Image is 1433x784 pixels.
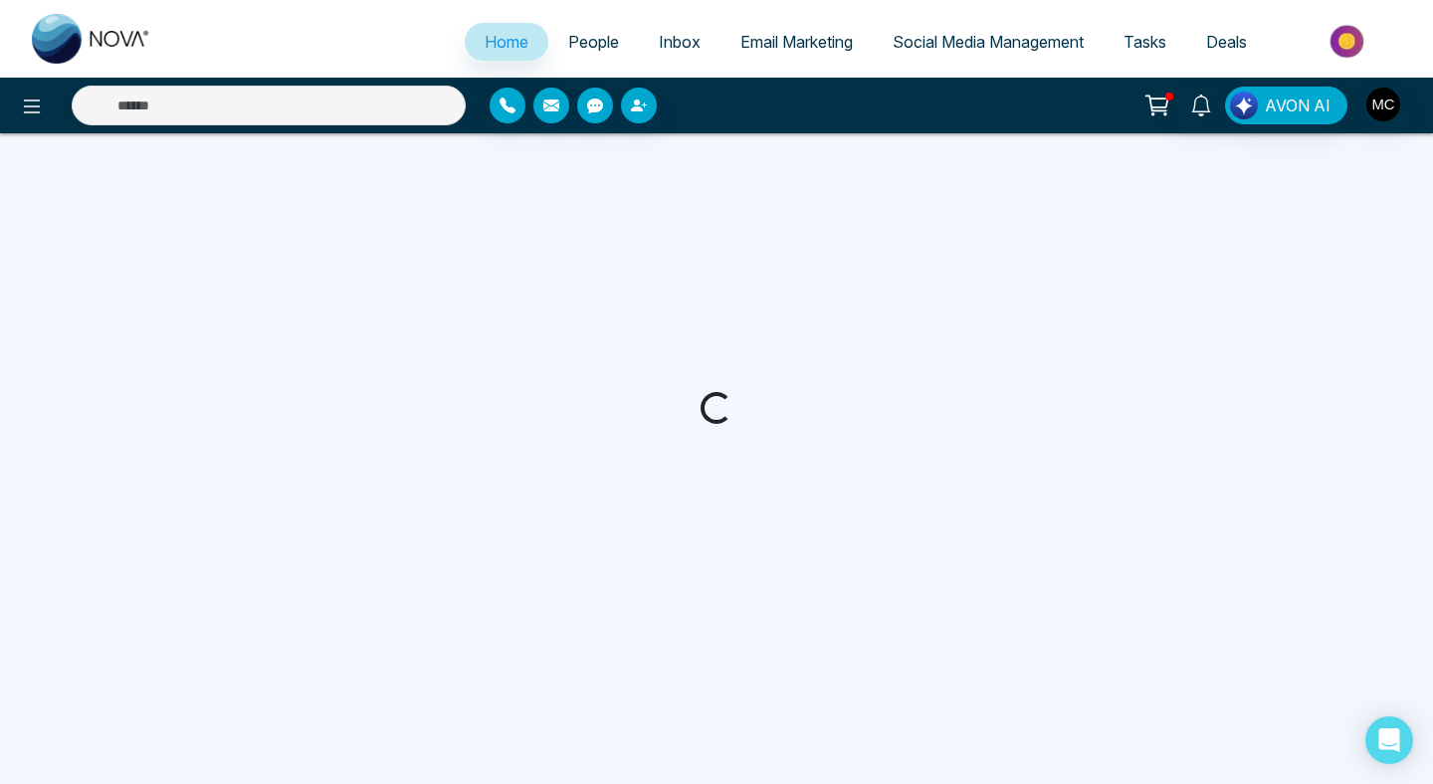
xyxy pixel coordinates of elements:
[639,23,720,61] a: Inbox
[1277,19,1421,64] img: Market-place.gif
[1230,92,1258,119] img: Lead Flow
[740,32,853,52] span: Email Marketing
[873,23,1104,61] a: Social Media Management
[568,32,619,52] span: People
[1186,23,1267,61] a: Deals
[548,23,639,61] a: People
[659,32,701,52] span: Inbox
[1104,23,1186,61] a: Tasks
[1366,88,1400,121] img: User Avatar
[893,32,1084,52] span: Social Media Management
[32,14,151,64] img: Nova CRM Logo
[1225,87,1347,124] button: AVON AI
[720,23,873,61] a: Email Marketing
[1265,94,1331,117] span: AVON AI
[1206,32,1247,52] span: Deals
[465,23,548,61] a: Home
[485,32,528,52] span: Home
[1365,716,1413,764] div: Open Intercom Messenger
[1124,32,1166,52] span: Tasks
